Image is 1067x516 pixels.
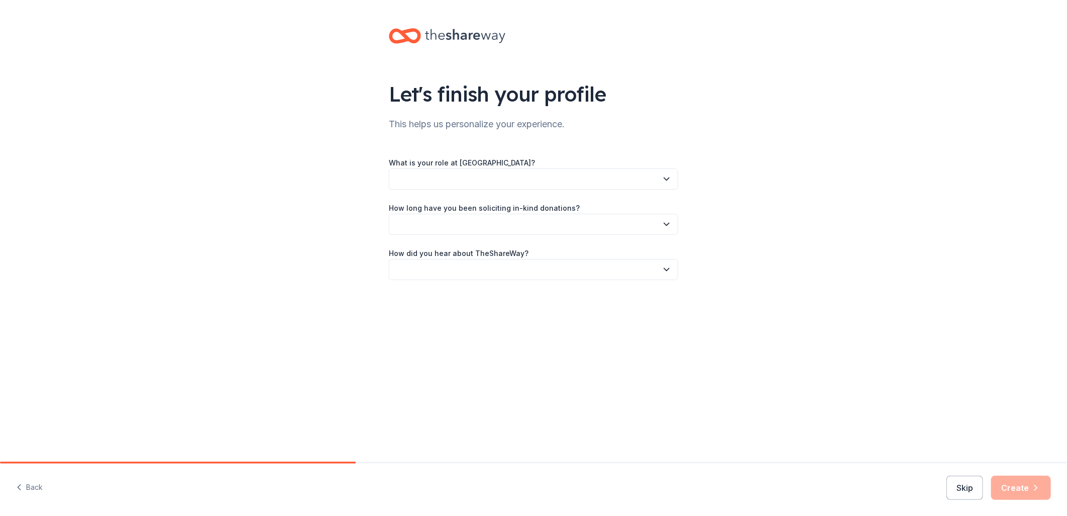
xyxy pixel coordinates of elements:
[946,476,983,500] button: Skip
[16,477,43,498] button: Back
[389,116,678,132] div: This helps us personalize your experience.
[389,248,528,259] label: How did you hear about TheShareWay?
[389,158,535,168] label: What is your role at [GEOGRAPHIC_DATA]?
[389,80,678,108] div: Let's finish your profile
[389,203,580,213] label: How long have you been soliciting in-kind donations?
